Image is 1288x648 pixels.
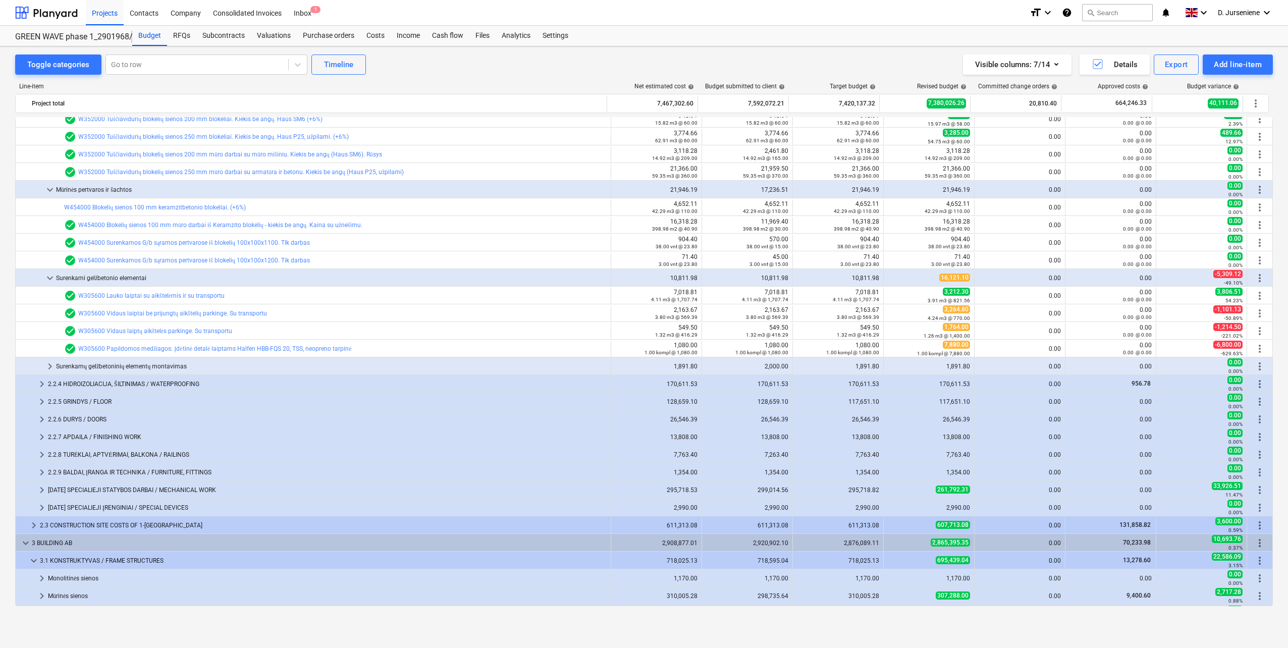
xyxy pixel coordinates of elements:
span: More actions [1254,502,1266,514]
span: help [1049,84,1057,90]
div: Approved costs [1098,83,1148,90]
small: 0.00% [1228,174,1243,180]
div: 4,652.11 [888,200,970,214]
div: 0.00 [1069,275,1152,282]
span: More actions [1254,360,1266,372]
div: 0.00 [1069,236,1152,250]
button: Visible columns:7/14 [963,55,1071,75]
div: 549.50 [797,324,879,338]
small: 0.00 @ 0.00 [1123,208,1152,214]
div: 0.00 [979,239,1061,246]
span: keyboard_arrow_right [36,431,48,443]
div: Add line-item [1214,58,1262,71]
span: 3,285.00 [943,129,970,137]
span: More actions [1254,237,1266,249]
span: 40,111.06 [1208,98,1239,108]
a: W305600 Papildomos medžiagos: Įdėtinė detalė laiptams Halfen HBB-FQS 20, TSS, neopreno tarpinė [78,345,352,352]
small: 38.00 vnt @ 23.80 [837,244,879,249]
a: Costs [360,26,391,46]
div: 904.40 [615,236,697,250]
div: 10,811.98 [615,275,697,282]
button: Export [1154,55,1199,75]
span: help [686,84,694,90]
small: 0.00 @ 0.00 [1123,138,1152,143]
span: Line-item has 1 RFQs [64,325,76,337]
small: 4.24 m3 @ 770.00 [928,315,970,321]
span: Line-item has 1 RFQs [64,290,76,302]
small: 3.80 m3 @ 569.39 [746,314,788,320]
small: 54.75 m3 @ 60.00 [928,139,970,144]
span: More actions [1254,572,1266,584]
span: More actions [1254,307,1266,319]
div: 549.50 [615,324,697,338]
div: 3,118.28 [888,147,970,161]
div: 21,366.00 [615,165,697,179]
span: More actions [1254,254,1266,266]
span: D. Jurseniene [1218,9,1260,17]
span: help [1140,84,1148,90]
a: Subcontracts [196,26,251,46]
div: 948.91 [706,112,788,126]
div: 71.40 [797,253,879,267]
div: 21,366.00 [888,165,970,179]
small: 14.92 m3 @ 209.00 [834,155,879,161]
div: 20,810.40 [975,95,1057,112]
span: More actions [1254,431,1266,443]
div: Cash flow [426,26,469,46]
span: keyboard_arrow_down [28,555,40,567]
small: 62.91 m3 @ 60.00 [655,138,697,143]
a: Analytics [496,26,536,46]
small: 15.82 m3 @ 60.00 [837,120,879,126]
span: 7,380,026.26 [927,98,966,108]
small: 12.97% [1225,139,1243,144]
div: 17,236.51 [706,186,788,193]
small: 59.35 m3 @ 360.00 [834,173,879,179]
a: Income [391,26,426,46]
div: 0.00 [979,292,1061,299]
div: 4,652.11 [797,200,879,214]
small: 14.92 m3 @ 165.00 [743,155,788,161]
small: 38.00 vnt @ 23.80 [928,244,970,249]
small: 54.23% [1225,298,1243,303]
span: 16,121.10 [939,274,970,282]
small: 0.00% [1228,245,1243,250]
iframe: Chat Widget [1238,600,1288,648]
span: Line-item has 2 RFQs [64,166,76,178]
small: 3.00 vnt @ 23.80 [840,261,879,267]
small: 4.11 m3 @ 1,707.74 [833,297,879,302]
i: notifications [1161,7,1171,19]
small: 59.35 m3 @ 360.00 [925,173,970,179]
small: 0.00 @ 0.00 [1123,226,1152,232]
span: More actions [1254,131,1266,143]
span: keyboard_arrow_right [36,502,48,514]
span: keyboard_arrow_right [36,413,48,425]
div: 71.40 [888,253,970,267]
span: More actions [1250,97,1262,110]
small: 3.00 vnt @ 23.80 [931,261,970,267]
div: 0.00 [979,328,1061,335]
a: W454000 Surenkamos G/b sąramos pertvarose iš blokelių 100x100x1200. Tik darbas [78,257,310,264]
small: 14.92 m3 @ 209.00 [652,155,697,161]
div: 7,018.81 [797,289,879,303]
div: Toggle categories [27,58,89,71]
a: Budget [132,26,167,46]
span: Line-item has 1 RFQs [64,307,76,319]
i: format_size [1030,7,1042,19]
div: 3,118.28 [797,147,879,161]
span: 1 [310,6,320,13]
span: help [1231,84,1239,90]
div: 0.00 [979,275,1061,282]
span: More actions [1254,219,1266,231]
div: Line-item [15,83,608,90]
span: keyboard_arrow_right [28,519,40,531]
span: keyboard_arrow_down [20,537,32,549]
small: 0.00 @ 0.00 [1123,155,1152,161]
small: 0.00 @ 0.00 [1123,120,1152,126]
span: More actions [1254,413,1266,425]
small: 3.00 vnt @ 23.80 [659,261,697,267]
div: 3,118.28 [615,147,697,161]
span: 1,764.00 [943,323,970,331]
div: 0.00 [979,310,1061,317]
div: Project total [32,95,603,112]
small: 0.00 @ 0.00 [1123,314,1152,320]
